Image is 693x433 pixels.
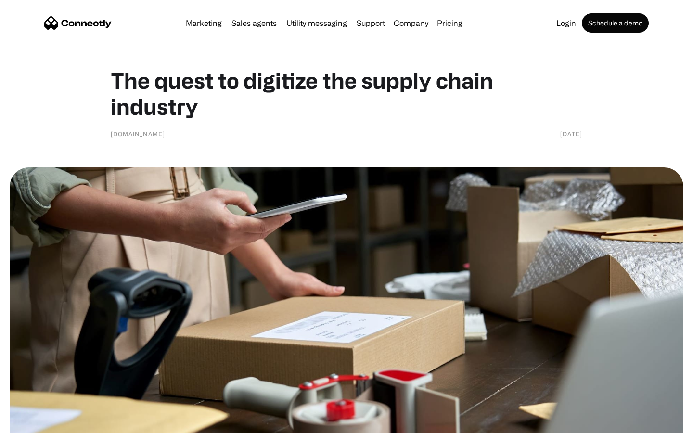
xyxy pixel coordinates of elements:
[111,67,582,119] h1: The quest to digitize the supply chain industry
[111,129,165,139] div: [DOMAIN_NAME]
[353,19,389,27] a: Support
[394,16,428,30] div: Company
[582,13,649,33] a: Schedule a demo
[433,19,466,27] a: Pricing
[560,129,582,139] div: [DATE]
[182,19,226,27] a: Marketing
[228,19,281,27] a: Sales agents
[552,19,580,27] a: Login
[19,416,58,430] ul: Language list
[10,416,58,430] aside: Language selected: English
[282,19,351,27] a: Utility messaging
